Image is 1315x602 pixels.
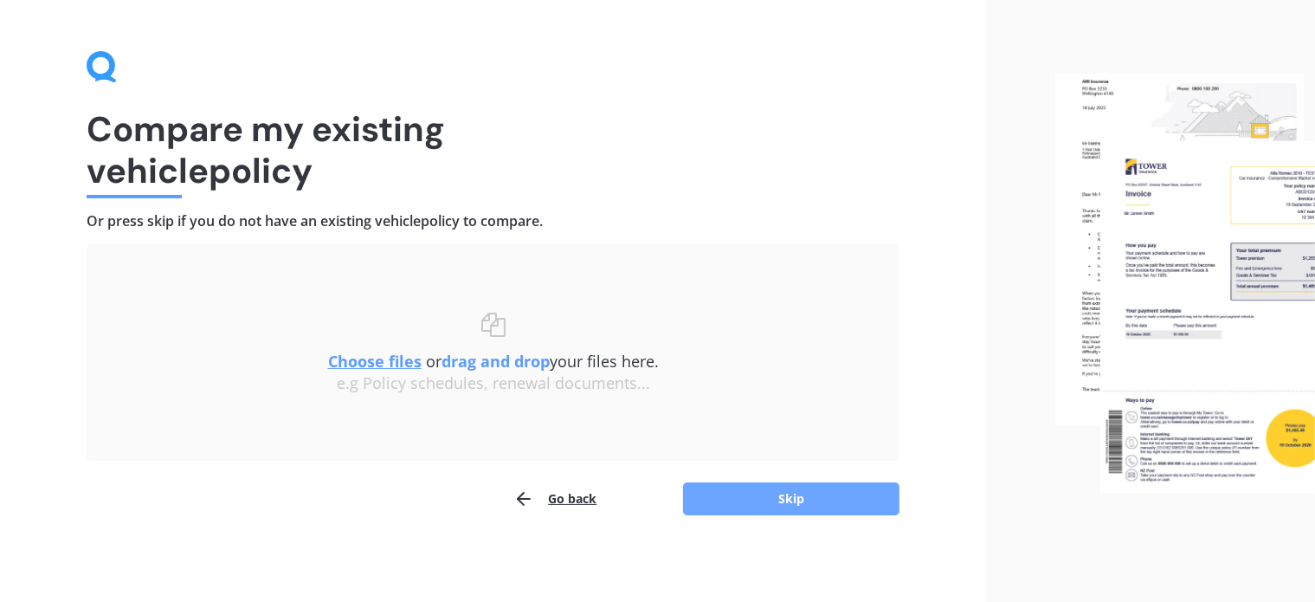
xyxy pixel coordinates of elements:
h1: Compare my existing vehicle policy [87,108,899,191]
h4: Or press skip if you do not have an existing vehicle policy to compare. [87,212,899,230]
span: or your files here. [328,351,659,372]
b: drag and drop [442,351,550,372]
img: files.webp [1055,74,1315,493]
u: Choose files [328,351,422,372]
button: Skip [683,482,899,515]
button: Go back [513,482,596,516]
div: e.g Policy schedules, renewal documents... [121,374,865,393]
